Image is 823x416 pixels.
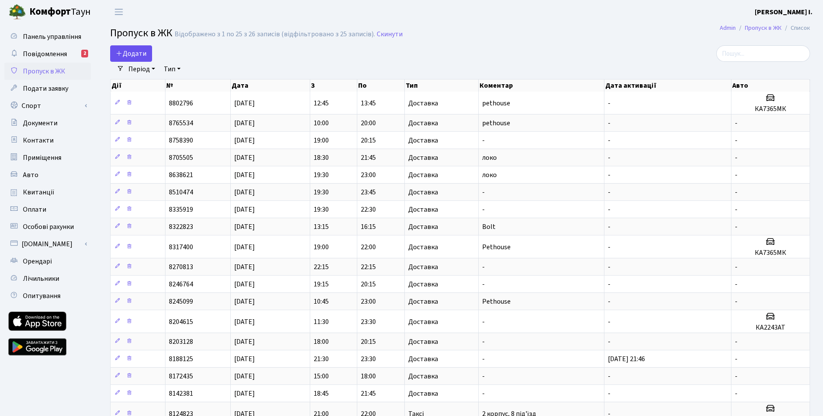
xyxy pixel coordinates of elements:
[482,98,510,108] span: pethouse
[314,354,329,364] span: 21:30
[361,136,376,145] span: 20:15
[169,153,193,162] span: 8705505
[23,222,74,232] span: Особові рахунки
[604,79,731,92] th: Дата активації
[4,132,91,149] a: Контакти
[408,206,438,213] span: Доставка
[735,279,737,289] span: -
[234,354,255,364] span: [DATE]
[234,118,255,128] span: [DATE]
[23,291,60,301] span: Опитування
[608,242,610,252] span: -
[81,50,88,57] div: 2
[4,235,91,253] a: [DOMAIN_NAME]
[234,279,255,289] span: [DATE]
[169,118,193,128] span: 8765534
[169,222,193,232] span: 8322823
[608,297,610,306] span: -
[408,373,438,380] span: Доставка
[4,287,91,305] a: Опитування
[314,297,329,306] span: 10:45
[482,153,497,162] span: локо
[735,249,806,257] h5: КА7365МК
[29,5,71,19] b: Комфорт
[408,137,438,144] span: Доставка
[23,118,57,128] span: Документи
[408,390,438,397] span: Доставка
[4,253,91,270] a: Орендарі
[234,372,255,381] span: [DATE]
[4,218,91,235] a: Особові рахунки
[234,337,255,346] span: [DATE]
[234,170,255,180] span: [DATE]
[314,279,329,289] span: 19:15
[23,67,65,76] span: Пропуск в ЖК
[408,264,438,270] span: Доставка
[482,222,496,232] span: Bolt
[408,171,438,178] span: Доставка
[23,170,38,180] span: Авто
[735,170,737,180] span: -
[361,372,376,381] span: 18:00
[160,62,184,76] a: Тип
[361,242,376,252] span: 22:00
[608,279,610,289] span: -
[175,30,375,38] div: Відображено з 1 по 25 з 26 записів (відфільтровано з 25 записів).
[608,98,610,108] span: -
[608,205,610,214] span: -
[9,3,26,21] img: logo.png
[108,5,130,19] button: Переключити навігацію
[745,23,782,32] a: Пропуск в ЖК
[482,337,485,346] span: -
[169,389,193,398] span: 8142381
[408,318,438,325] span: Доставка
[735,187,737,197] span: -
[482,354,485,364] span: -
[755,7,813,17] a: [PERSON_NAME] І.
[169,136,193,145] span: 8758390
[361,153,376,162] span: 21:45
[608,153,610,162] span: -
[314,118,329,128] span: 10:00
[482,118,510,128] span: pethouse
[735,297,737,306] span: -
[408,100,438,107] span: Доставка
[23,49,67,59] span: Повідомлення
[23,32,81,41] span: Панель управління
[234,187,255,197] span: [DATE]
[314,337,329,346] span: 18:00
[707,19,823,37] nav: breadcrumb
[735,337,737,346] span: -
[361,205,376,214] span: 22:30
[735,105,806,113] h5: КА7365МК
[169,170,193,180] span: 8638621
[169,354,193,364] span: 8188125
[4,149,91,166] a: Приміщення
[408,154,438,161] span: Доставка
[4,45,91,63] a: Повідомлення2
[735,354,737,364] span: -
[314,317,329,327] span: 11:30
[357,79,405,92] th: По
[361,118,376,128] span: 20:00
[361,279,376,289] span: 20:15
[4,184,91,201] a: Квитанції
[169,372,193,381] span: 8172435
[608,170,610,180] span: -
[408,223,438,230] span: Доставка
[314,153,329,162] span: 18:30
[405,79,479,92] th: Тип
[720,23,736,32] a: Admin
[4,80,91,97] a: Подати заявку
[361,187,376,197] span: 23:45
[482,389,485,398] span: -
[408,338,438,345] span: Доставка
[735,205,737,214] span: -
[408,189,438,196] span: Доставка
[608,222,610,232] span: -
[234,262,255,272] span: [DATE]
[111,79,165,92] th: Дії
[735,222,737,232] span: -
[314,262,329,272] span: 22:15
